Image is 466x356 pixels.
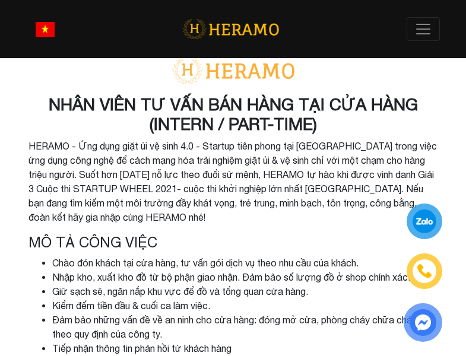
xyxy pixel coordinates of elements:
p: HERAMO - Ứng dụng giặt ủi vệ sinh 4.0 - Startup tiên phong tại [GEOGRAPHIC_DATA] trong việc ứng d... [28,139,438,224]
li: Đảm bảo những vấn đề về an ninh cho cửa hàng: đóng mở cửa, phòng cháy chữa cháy,... theo quy định... [52,313,438,341]
li: Giữ sạch sẽ, ngăn nắp khu vực để đồ và tổng quan cửa hàng. [52,284,438,298]
li: Nhập kho, xuất kho đồ từ bộ phận giao nhận. Đảm bảo số lượng đồ ở shop chính xác. [52,270,438,284]
img: logo [182,17,279,42]
img: phone-icon [417,264,432,278]
a: phone-icon [407,254,442,289]
h4: Mô tả công việc [28,234,438,251]
h3: NHÂN VIÊN TƯ VẤN BÁN HÀNG TẠI CỬA HÀNG (INTERN / PART-TIME) [28,94,438,134]
img: vn-flag.png [36,22,55,37]
li: Chào đón khách tại cửa hàng, tư vấn gói dịch vụ theo nhu cầu của khách. [52,256,438,270]
li: Tiếp nhận thông tin phản hồi từ khách hàng [52,341,438,355]
img: logo-with-text.png [168,56,299,85]
li: Kiểm đếm tiền đầu & cuối ca làm việc. [52,298,438,313]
